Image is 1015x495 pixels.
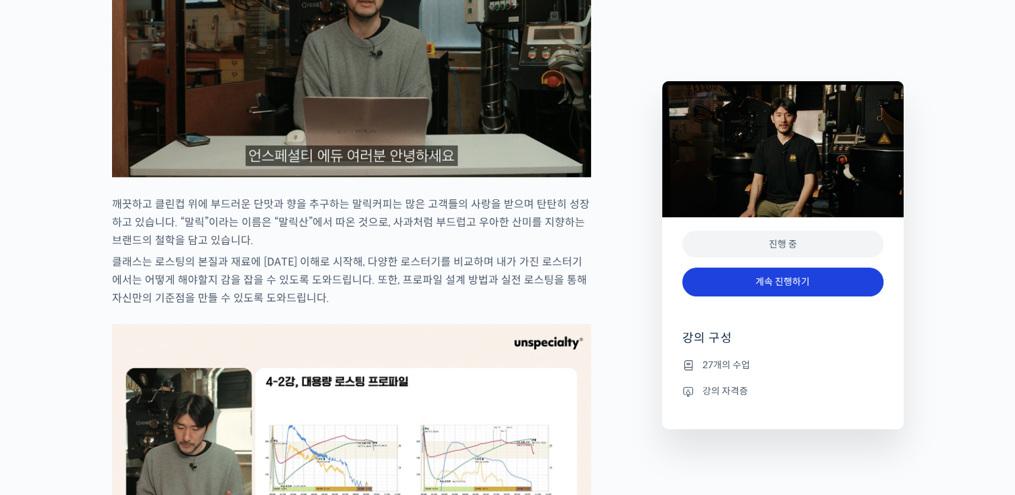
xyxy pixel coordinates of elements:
[682,330,884,357] h4: 강의 구성
[112,195,591,250] p: 깨끗하고 클린컵 위에 부드러운 단맛과 향을 추구하는 말릭커피는 많은 고객들의 사랑을 받으며 탄탄히 성장하고 있습니다. “말릭”이라는 이름은 “말릭산”에서 따온 것으로, 사과처...
[112,253,591,307] p: 클래스는 로스팅의 본질과 재료에 [DATE] 이해로 시작해, 다양한 로스터기를 비교하며 내가 가진 로스터기에서는 어떻게 해야할지 감을 잡을 수 있도록 도와드립니다. 또한, 프...
[89,384,173,417] a: 대화
[682,357,884,373] li: 27개의 수업
[682,231,884,258] div: 진행 중
[42,404,50,415] span: 홈
[173,384,258,417] a: 설정
[682,268,884,296] a: 계속 진행하기
[4,384,89,417] a: 홈
[682,383,884,399] li: 강의 자격증
[123,404,139,415] span: 대화
[207,404,223,415] span: 설정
